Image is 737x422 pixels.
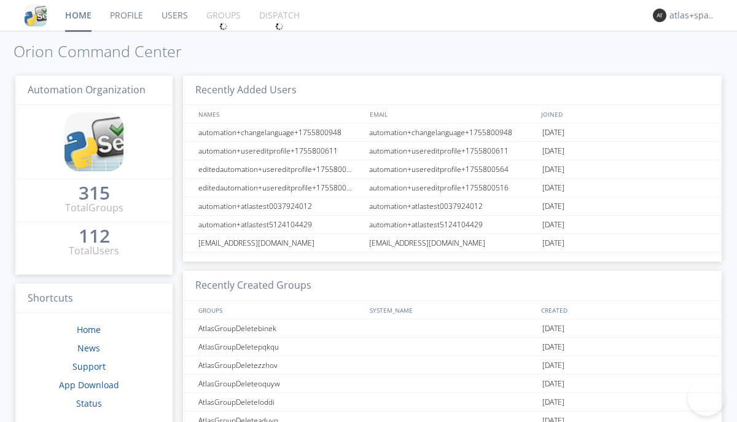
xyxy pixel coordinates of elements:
div: automation+atlastest5124104429 [366,216,539,233]
h3: Recently Created Groups [183,271,722,301]
a: News [77,342,100,354]
div: editedautomation+usereditprofile+1755800516 [195,179,365,197]
a: Support [72,361,106,372]
div: automation+usereditprofile+1755800611 [366,142,539,160]
div: automation+atlastest5124104429 [195,216,365,233]
span: [DATE] [542,216,564,234]
div: [EMAIL_ADDRESS][DOMAIN_NAME] [195,234,365,252]
a: editedautomation+usereditprofile+1755800516automation+usereditprofile+1755800516[DATE] [183,179,722,197]
div: [EMAIL_ADDRESS][DOMAIN_NAME] [366,234,539,252]
div: NAMES [195,105,364,123]
a: AtlasGroupDeletezzhov[DATE] [183,356,722,375]
a: 112 [79,230,110,244]
span: [DATE] [542,319,564,338]
div: automation+usereditprofile+1755800564 [366,160,539,178]
a: 315 [79,187,110,201]
div: automation+usereditprofile+1755800611 [195,142,365,160]
span: [DATE] [542,375,564,393]
div: automation+atlastest0037924012 [366,197,539,215]
div: AtlasGroupDeleteoquyw [195,375,365,393]
span: [DATE] [542,123,564,142]
span: [DATE] [542,393,564,412]
a: Status [76,397,102,409]
div: SYSTEM_NAME [367,301,538,319]
span: Automation Organization [28,83,146,96]
img: cddb5a64eb264b2086981ab96f4c1ba7 [25,4,47,26]
span: [DATE] [542,338,564,356]
div: automation+changelanguage+1755800948 [195,123,365,141]
div: AtlasGroupDeletezzhov [195,356,365,374]
div: automation+usereditprofile+1755800516 [366,179,539,197]
a: AtlasGroupDeleteloddi[DATE] [183,393,722,412]
a: editedautomation+usereditprofile+1755800564automation+usereditprofile+1755800564[DATE] [183,160,722,179]
h3: Recently Added Users [183,76,722,106]
div: Total Groups [65,201,123,215]
div: AtlasGroupDeleteloddi [195,393,365,411]
a: automation+atlastest0037924012automation+atlastest0037924012[DATE] [183,197,722,216]
span: [DATE] [542,234,564,252]
a: [EMAIL_ADDRESS][DOMAIN_NAME][EMAIL_ADDRESS][DOMAIN_NAME][DATE] [183,234,722,252]
div: JOINED [538,105,710,123]
span: [DATE] [542,160,564,179]
img: 373638.png [653,9,666,22]
div: 112 [79,230,110,242]
div: automation+changelanguage+1755800948 [366,123,539,141]
div: Total Users [69,244,119,258]
a: AtlasGroupDeleteoquyw[DATE] [183,375,722,393]
div: automation+atlastest0037924012 [195,197,365,215]
a: automation+usereditprofile+1755800611automation+usereditprofile+1755800611[DATE] [183,142,722,160]
img: cddb5a64eb264b2086981ab96f4c1ba7 [64,112,123,171]
a: automation+changelanguage+1755800948automation+changelanguage+1755800948[DATE] [183,123,722,142]
div: atlas+spanish0002 [669,9,716,21]
span: [DATE] [542,356,564,375]
img: spin.svg [275,22,284,31]
a: AtlasGroupDeletepqkqu[DATE] [183,338,722,356]
div: GROUPS [195,301,364,319]
div: AtlasGroupDeletepqkqu [195,338,365,356]
img: spin.svg [219,22,228,31]
div: EMAIL [367,105,538,123]
span: [DATE] [542,142,564,160]
span: [DATE] [542,179,564,197]
div: editedautomation+usereditprofile+1755800564 [195,160,365,178]
div: 315 [79,187,110,199]
iframe: Toggle Customer Support [688,379,725,416]
span: [DATE] [542,197,564,216]
a: Home [77,324,101,335]
a: AtlasGroupDeletebinek[DATE] [183,319,722,338]
div: AtlasGroupDeletebinek [195,319,365,337]
a: App Download [59,379,119,391]
a: automation+atlastest5124104429automation+atlastest5124104429[DATE] [183,216,722,234]
div: CREATED [538,301,710,319]
h3: Shortcuts [15,284,173,314]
